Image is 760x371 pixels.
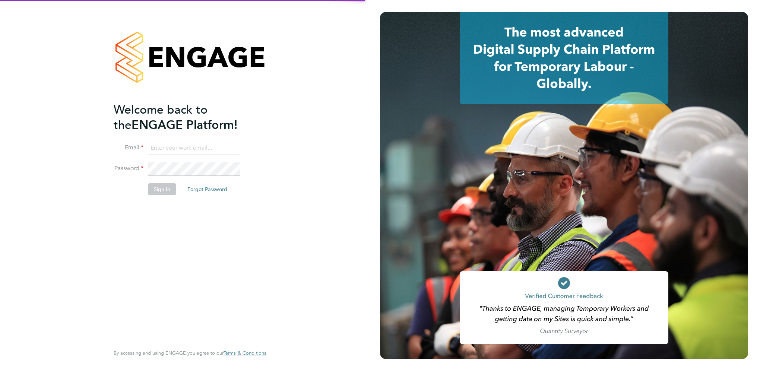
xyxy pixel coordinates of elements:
[114,102,208,132] span: Welcome back to the
[114,165,143,172] label: Password
[114,350,266,356] span: By accessing and using ENGAGE you agree to our
[114,144,143,152] label: Email
[114,102,259,133] h2: ENGAGE Platform!
[224,350,266,356] a: Terms & Conditions
[148,142,240,155] input: Enter your work email...
[181,183,233,195] button: Forgot Password
[148,183,176,195] button: Sign In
